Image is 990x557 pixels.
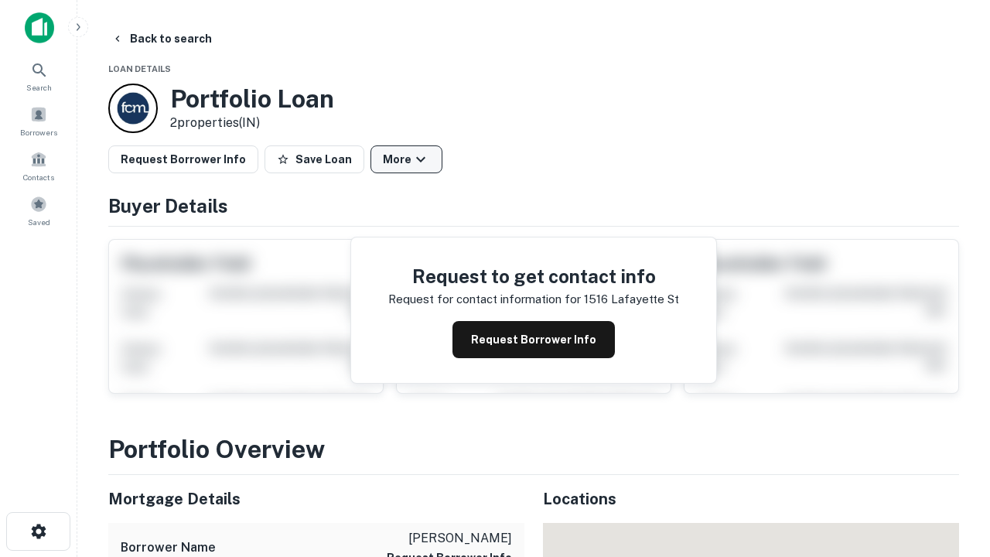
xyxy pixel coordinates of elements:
h3: Portfolio Loan [170,84,334,114]
h4: Request to get contact info [388,262,679,290]
button: More [370,145,442,173]
button: Request Borrower Info [108,145,258,173]
a: Search [5,55,73,97]
img: capitalize-icon.png [25,12,54,43]
p: 1516 lafayette st [584,290,679,309]
a: Contacts [5,145,73,186]
button: Back to search [105,25,218,53]
h5: Locations [543,487,959,511]
h5: Mortgage Details [108,487,524,511]
button: Request Borrower Info [452,321,615,358]
p: Request for contact information for [388,290,581,309]
h3: Portfolio Overview [108,431,959,468]
a: Borrowers [5,100,73,142]
span: Borrowers [20,126,57,138]
span: Saved [28,216,50,228]
h6: Borrower Name [121,538,216,557]
button: Save Loan [265,145,364,173]
span: Loan Details [108,64,171,73]
span: Contacts [23,171,54,183]
span: Search [26,81,52,94]
h4: Buyer Details [108,192,959,220]
p: [PERSON_NAME] [387,529,512,548]
iframe: Chat Widget [913,433,990,507]
p: 2 properties (IN) [170,114,334,132]
a: Saved [5,190,73,231]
